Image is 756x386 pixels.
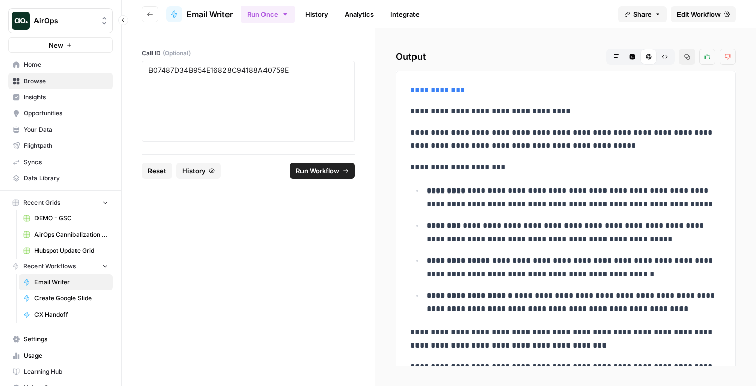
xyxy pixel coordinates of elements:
[19,290,113,306] a: Create Google Slide
[8,195,113,210] button: Recent Grids
[19,243,113,259] a: Hubspot Update Grid
[633,9,652,19] span: Share
[396,49,736,65] h2: Output
[8,105,113,122] a: Opportunities
[148,65,348,137] textarea: B07487D34B954E16828C94188A40759E
[163,49,191,58] span: (Optional)
[24,141,108,150] span: Flightpath
[24,351,108,360] span: Usage
[142,163,172,179] button: Reset
[24,158,108,167] span: Syncs
[49,40,63,50] span: New
[618,6,667,22] button: Share
[142,49,355,58] label: Call ID
[148,166,166,176] span: Reset
[34,294,108,303] span: Create Google Slide
[34,246,108,255] span: Hubspot Update Grid
[8,348,113,364] a: Usage
[182,166,206,176] span: History
[8,8,113,33] button: Workspace: AirOps
[8,170,113,186] a: Data Library
[8,57,113,73] a: Home
[34,278,108,287] span: Email Writer
[19,210,113,226] a: DEMO - GSC
[671,6,736,22] a: Edit Workflow
[24,76,108,86] span: Browse
[166,6,233,22] a: Email Writer
[24,335,108,344] span: Settings
[34,214,108,223] span: DEMO - GSC
[176,163,221,179] button: History
[34,230,108,239] span: AirOps Cannibalization Preview Grid
[23,262,76,271] span: Recent Workflows
[12,12,30,30] img: AirOps Logo
[8,364,113,380] a: Learning Hub
[338,6,380,22] a: Analytics
[19,226,113,243] a: AirOps Cannibalization Preview Grid
[299,6,334,22] a: History
[290,163,355,179] button: Run Workflow
[241,6,295,23] button: Run Once
[24,93,108,102] span: Insights
[19,274,113,290] a: Email Writer
[24,174,108,183] span: Data Library
[24,125,108,134] span: Your Data
[19,306,113,323] a: CX Handoff
[186,8,233,20] span: Email Writer
[384,6,426,22] a: Integrate
[296,166,339,176] span: Run Workflow
[8,37,113,53] button: New
[24,367,108,376] span: Learning Hub
[677,9,721,19] span: Edit Workflow
[8,154,113,170] a: Syncs
[8,122,113,138] a: Your Data
[23,198,60,207] span: Recent Grids
[8,259,113,274] button: Recent Workflows
[8,89,113,105] a: Insights
[8,138,113,154] a: Flightpath
[24,60,108,69] span: Home
[34,310,108,319] span: CX Handoff
[8,331,113,348] a: Settings
[8,73,113,89] a: Browse
[34,16,95,26] span: AirOps
[24,109,108,118] span: Opportunities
